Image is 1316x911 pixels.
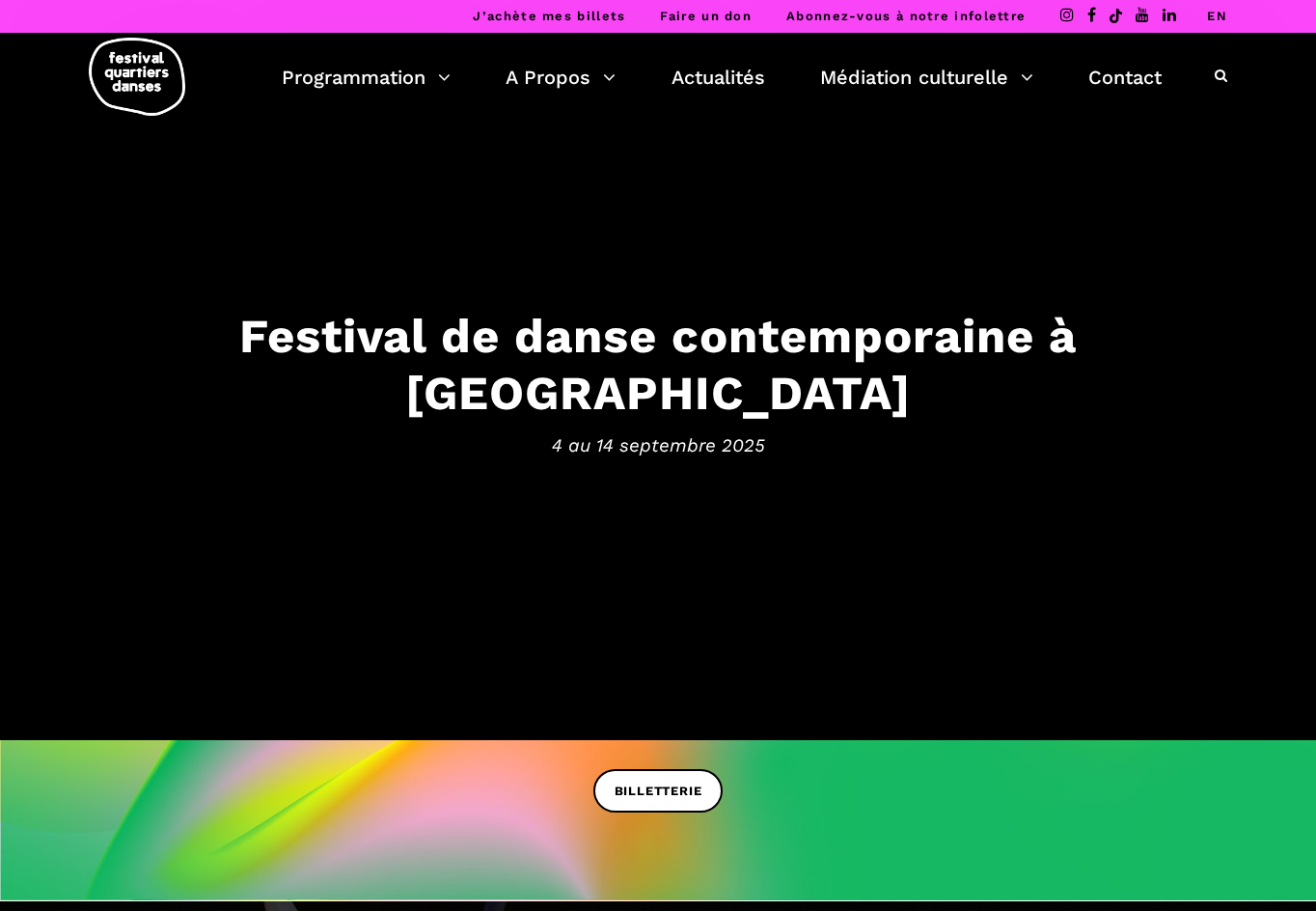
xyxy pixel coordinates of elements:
[89,38,185,116] img: logo-fqd-med
[672,61,765,94] a: Actualités
[820,61,1033,94] a: Médiation culturelle
[786,9,1026,23] a: Abonnez-vous à notre infolettre
[615,782,702,802] span: BILLETTERIE
[660,9,752,23] a: Faire un don
[1207,9,1227,23] a: EN
[282,61,451,94] a: Programmation
[473,9,625,23] a: J’achète mes billets
[60,308,1256,422] h3: Festival de danse contemporaine à [GEOGRAPHIC_DATA]
[593,769,724,813] a: BILLETTERIE
[506,61,616,94] a: A Propos
[1088,61,1162,94] a: Contact
[60,430,1256,459] span: 4 au 14 septembre 2025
